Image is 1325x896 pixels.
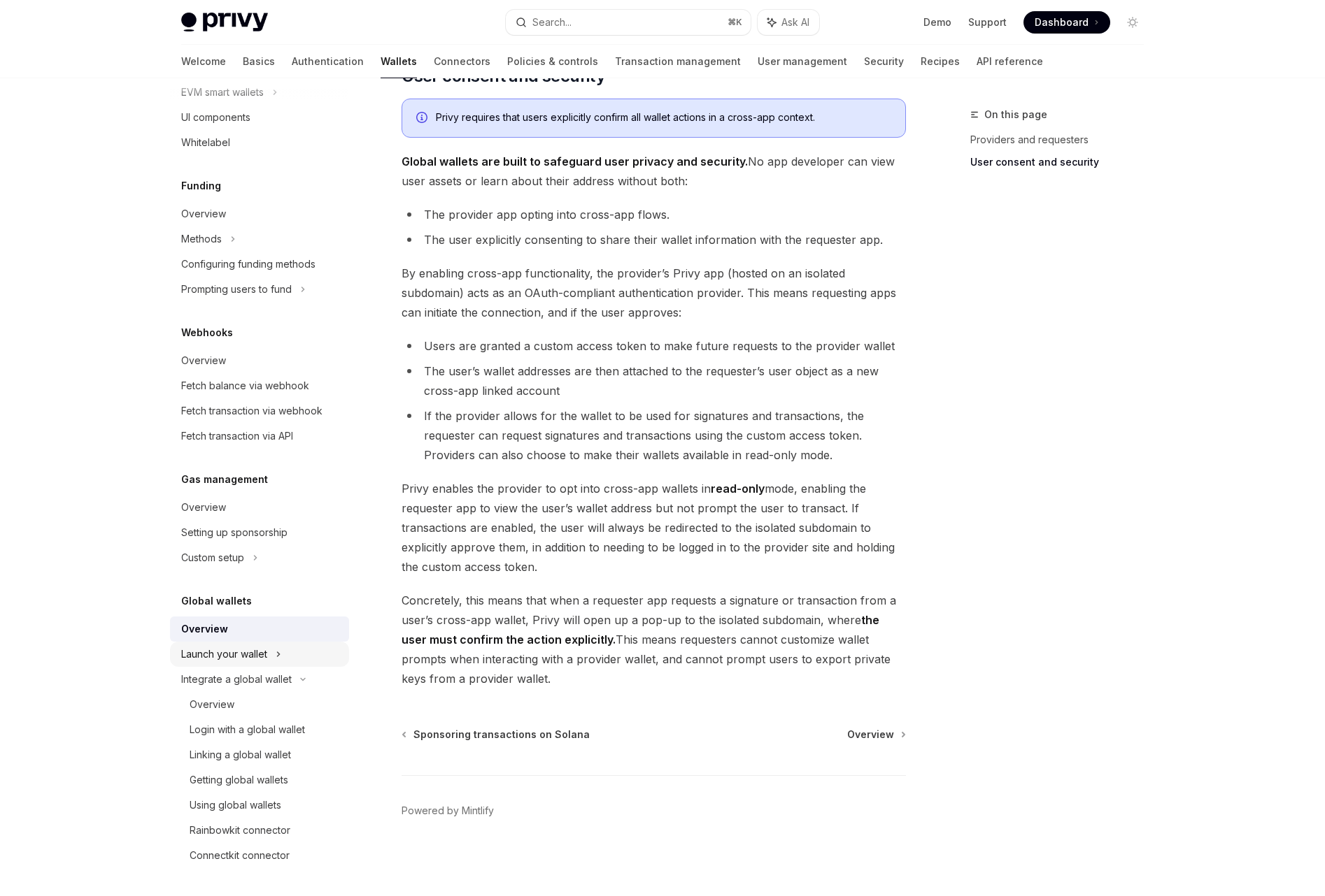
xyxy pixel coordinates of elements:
a: UI components [170,105,349,130]
span: Concretely, this means that when a requester app requests a signature or transaction from a user’... [402,591,906,688]
div: Whitelabel [181,134,230,151]
a: Fetch transaction via API [170,424,349,449]
li: The provider app opting into cross-app flows. [402,205,906,224]
a: Demo [923,15,951,29]
a: Rainbowkit connector [170,818,349,843]
h5: Funding [181,178,221,194]
a: Wallets [381,45,417,78]
a: User management [758,45,847,78]
span: Sponsoring transactions on Solana [413,728,590,742]
a: Policies & controls [507,45,598,78]
div: Overview [181,499,226,516]
h5: Webhooks [181,324,233,341]
div: Rainbowkit connector [190,822,290,839]
div: Overview [190,696,234,713]
a: API reference [977,45,1043,78]
div: Connectkit connector [190,847,290,864]
a: Providers and requesters [970,129,1155,151]
a: User consent and security [970,151,1155,173]
strong: read-only [711,482,765,496]
li: Users are granted a custom access token to make future requests to the provider wallet [402,336,906,356]
div: Custom setup [181,549,244,566]
li: The user’s wallet addresses are then attached to the requester’s user object as a new cross-app l... [402,361,906,400]
a: Overview [170,348,349,373]
a: Whitelabel [170,130,349,155]
li: The user explicitly consenting to share their wallet information with the requester app. [402,230,906,250]
div: Integrate a global wallet [181,671,292,688]
a: Overview [847,728,905,742]
a: Powered by Mintlify [402,804,494,818]
a: Login with a global wallet [170,717,349,742]
a: Transaction management [615,45,741,78]
div: Fetch balance via webhook [181,377,309,394]
a: Linking a global wallet [170,742,349,767]
div: Using global wallets [190,797,281,814]
a: Overview [170,692,349,717]
div: UI components [181,109,250,126]
strong: the user must confirm the action explicitly. [402,613,879,646]
div: Overview [181,205,226,222]
a: Using global wallets [170,793,349,818]
h5: Gas management [181,471,268,488]
a: Dashboard [1023,11,1110,34]
div: Getting global wallets [190,772,288,788]
div: Fetch transaction via API [181,428,293,445]
a: Connectors [434,45,490,78]
a: Authentication [292,45,364,78]
span: Privy enables the provider to opt into cross-app wallets in mode, enabling the requester app to v... [402,479,906,577]
a: Connectkit connector [170,843,349,868]
h5: Global wallets [181,593,252,609]
a: Support [968,15,1007,29]
div: Privy requires that users explicitly confirm all wallet actions in a cross-app context. [436,110,891,126]
img: light logo [181,13,268,32]
div: Overview [181,352,226,369]
button: Search...⌘K [506,10,751,35]
div: Configuring funding methods [181,256,316,273]
a: Getting global wallets [170,767,349,793]
span: On this page [984,106,1047,123]
div: Methods [181,231,222,247]
div: Overview [181,621,228,637]
a: Welcome [181,45,226,78]
a: Recipes [921,45,960,78]
span: ⌘ K [728,17,742,28]
a: Basics [243,45,275,78]
span: Ask AI [781,15,809,29]
a: Security [864,45,904,78]
svg: Info [416,112,430,126]
div: Fetch transaction via webhook [181,403,323,419]
a: Fetch transaction via webhook [170,398,349,424]
button: Ask AI [758,10,819,35]
a: Fetch balance via webhook [170,373,349,398]
div: Search... [532,14,572,31]
div: Linking a global wallet [190,746,291,763]
a: Sponsoring transactions on Solana [403,728,590,742]
div: Launch your wallet [181,646,267,663]
li: If the provider allows for the wallet to be used for signatures and transactions, the requester c... [402,406,906,465]
span: Dashboard [1035,15,1089,29]
a: Overview [170,616,349,642]
div: Setting up sponsorship [181,524,288,541]
span: Overview [847,728,894,742]
div: Prompting users to fund [181,281,292,298]
span: No app developer can view user assets or learn about their address without both: [402,152,906,191]
a: Overview [170,201,349,226]
a: Configuring funding methods [170,252,349,277]
strong: Global wallets are built to safeguard user privacy and security. [402,154,748,168]
span: By enabling cross-app functionality, the provider’s Privy app (hosted on an isolated subdomain) a... [402,263,906,322]
button: Toggle dark mode [1121,11,1144,34]
a: Setting up sponsorship [170,520,349,545]
div: Login with a global wallet [190,721,305,738]
a: Overview [170,495,349,520]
